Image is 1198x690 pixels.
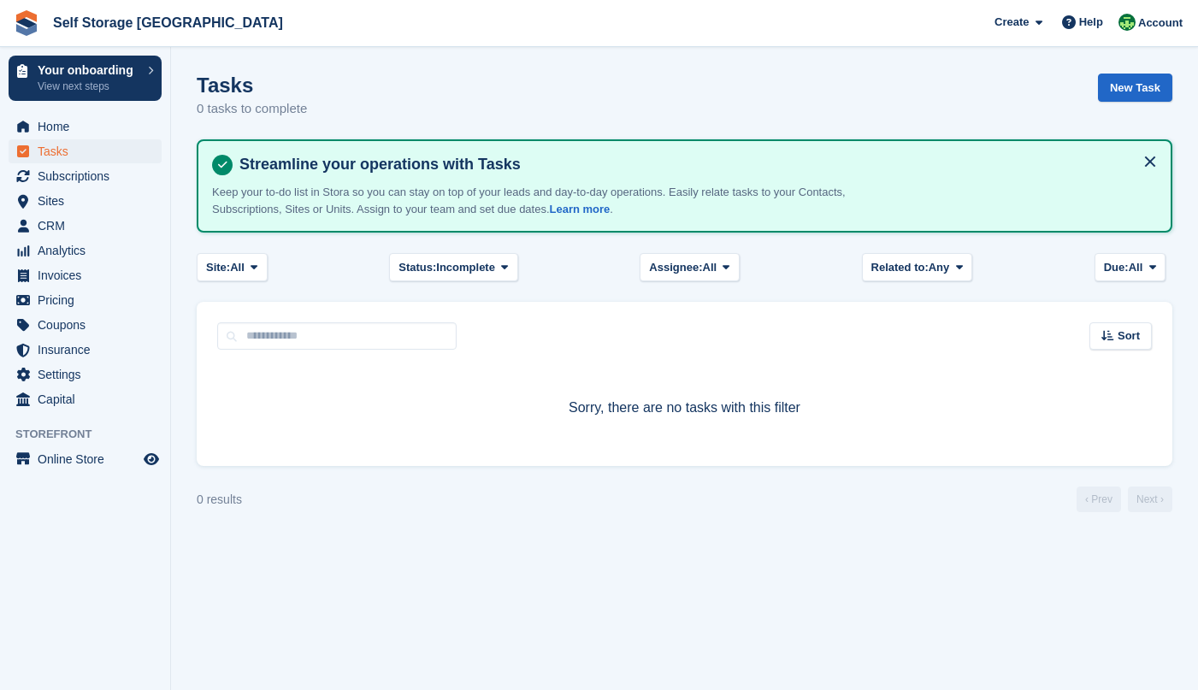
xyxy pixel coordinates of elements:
[929,259,950,276] span: Any
[38,115,140,139] span: Home
[206,259,230,276] span: Site:
[230,259,245,276] span: All
[38,263,140,287] span: Invoices
[217,398,1152,418] p: Sorry, there are no tasks with this filter
[398,259,436,276] span: Status:
[994,14,1029,31] span: Create
[9,363,162,386] a: menu
[197,491,242,509] div: 0 results
[436,259,495,276] span: Incomplete
[1077,487,1121,512] a: Previous
[550,203,611,215] a: Learn more
[9,189,162,213] a: menu
[38,447,140,471] span: Online Store
[9,288,162,312] a: menu
[38,288,140,312] span: Pricing
[9,338,162,362] a: menu
[640,253,740,281] button: Assignee: All
[9,139,162,163] a: menu
[1128,487,1172,512] a: Next
[1098,74,1172,102] a: New Task
[862,253,972,281] button: Related to: Any
[9,239,162,262] a: menu
[38,239,140,262] span: Analytics
[141,449,162,469] a: Preview store
[38,79,139,94] p: View next steps
[38,313,140,337] span: Coupons
[1129,259,1143,276] span: All
[197,99,307,119] p: 0 tasks to complete
[1118,14,1136,31] img: Mackenzie Wells
[703,259,717,276] span: All
[9,56,162,101] a: Your onboarding View next steps
[197,74,307,97] h1: Tasks
[38,64,139,76] p: Your onboarding
[38,214,140,238] span: CRM
[1104,259,1129,276] span: Due:
[1095,253,1166,281] button: Due: All
[9,313,162,337] a: menu
[9,263,162,287] a: menu
[389,253,517,281] button: Status: Incomplete
[38,387,140,411] span: Capital
[233,155,1157,174] h4: Streamline your operations with Tasks
[649,259,702,276] span: Assignee:
[38,139,140,163] span: Tasks
[9,447,162,471] a: menu
[871,259,929,276] span: Related to:
[1073,487,1176,512] nav: Page
[1138,15,1183,32] span: Account
[1079,14,1103,31] span: Help
[38,189,140,213] span: Sites
[9,164,162,188] a: menu
[14,10,39,36] img: stora-icon-8386f47178a22dfd0bd8f6a31ec36ba5ce8667c1dd55bd0f319d3a0aa187defe.svg
[9,115,162,139] a: menu
[9,214,162,238] a: menu
[9,387,162,411] a: menu
[1118,327,1140,345] span: Sort
[38,338,140,362] span: Insurance
[197,253,268,281] button: Site: All
[15,426,170,443] span: Storefront
[38,164,140,188] span: Subscriptions
[212,184,853,217] p: Keep your to-do list in Stora so you can stay on top of your leads and day-to-day operations. Eas...
[38,363,140,386] span: Settings
[46,9,290,37] a: Self Storage [GEOGRAPHIC_DATA]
